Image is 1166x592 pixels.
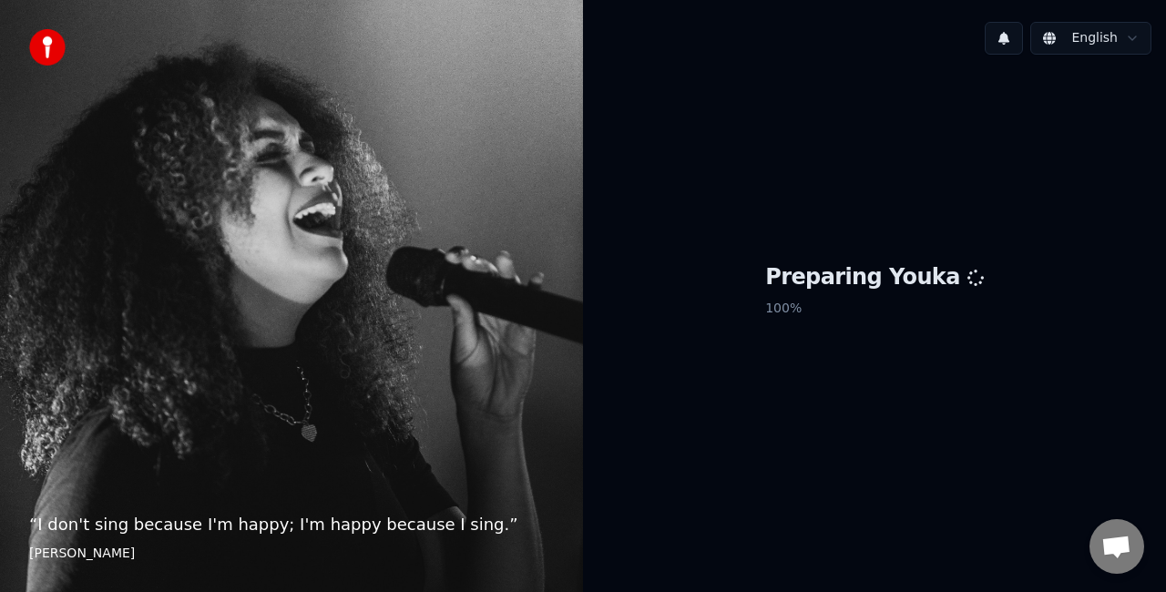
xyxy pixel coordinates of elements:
[765,292,984,325] p: 100 %
[765,263,984,292] h1: Preparing Youka
[1089,519,1144,574] a: Open chat
[29,545,554,563] footer: [PERSON_NAME]
[29,512,554,537] p: “ I don't sing because I'm happy; I'm happy because I sing. ”
[29,29,66,66] img: youka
